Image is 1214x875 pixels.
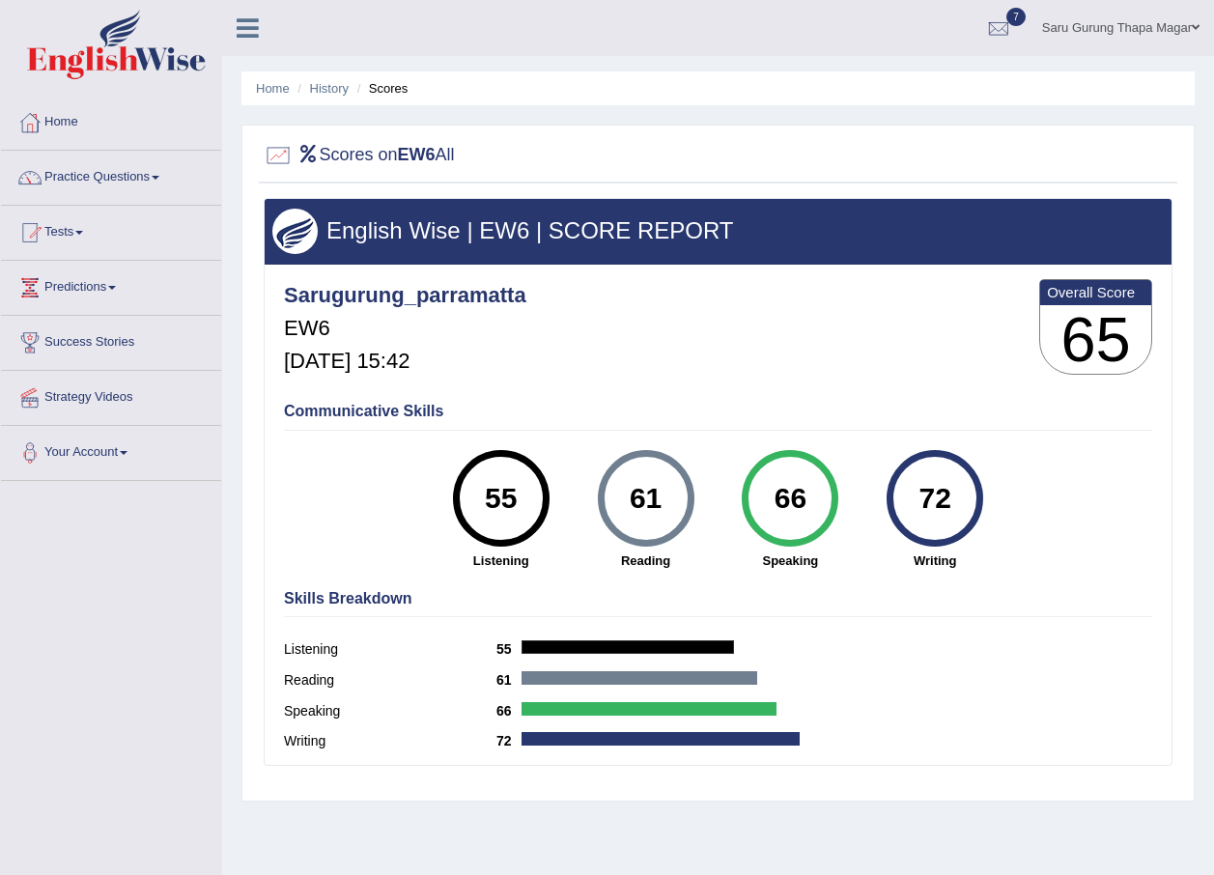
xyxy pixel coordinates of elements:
[272,218,1164,243] h3: English Wise | EW6 | SCORE REPORT
[496,672,522,688] b: 61
[872,551,998,570] strong: Writing
[496,703,522,719] b: 66
[496,733,522,748] b: 72
[284,403,1152,420] h4: Communicative Skills
[1,206,221,254] a: Tests
[1040,305,1151,375] h3: 65
[398,145,436,164] b: EW6
[284,317,526,340] h5: EW6
[466,458,536,539] div: 55
[496,641,522,657] b: 55
[284,670,496,691] label: Reading
[284,731,496,751] label: Writing
[284,639,496,660] label: Listening
[272,209,318,254] img: wings.png
[1047,284,1144,300] b: Overall Score
[284,701,496,721] label: Speaking
[310,81,349,96] a: History
[1,426,221,474] a: Your Account
[1,371,221,419] a: Strategy Videos
[1,151,221,199] a: Practice Questions
[900,458,971,539] div: 72
[256,81,290,96] a: Home
[284,590,1152,607] h4: Skills Breakdown
[727,551,853,570] strong: Speaking
[1,261,221,309] a: Predictions
[1006,8,1026,26] span: 7
[583,551,709,570] strong: Reading
[610,458,681,539] div: 61
[438,551,564,570] strong: Listening
[284,350,526,373] h5: [DATE] 15:42
[264,141,455,170] h2: Scores on All
[284,284,526,307] h4: Sarugurung_parramatta
[1,96,221,144] a: Home
[755,458,826,539] div: 66
[353,79,409,98] li: Scores
[1,316,221,364] a: Success Stories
